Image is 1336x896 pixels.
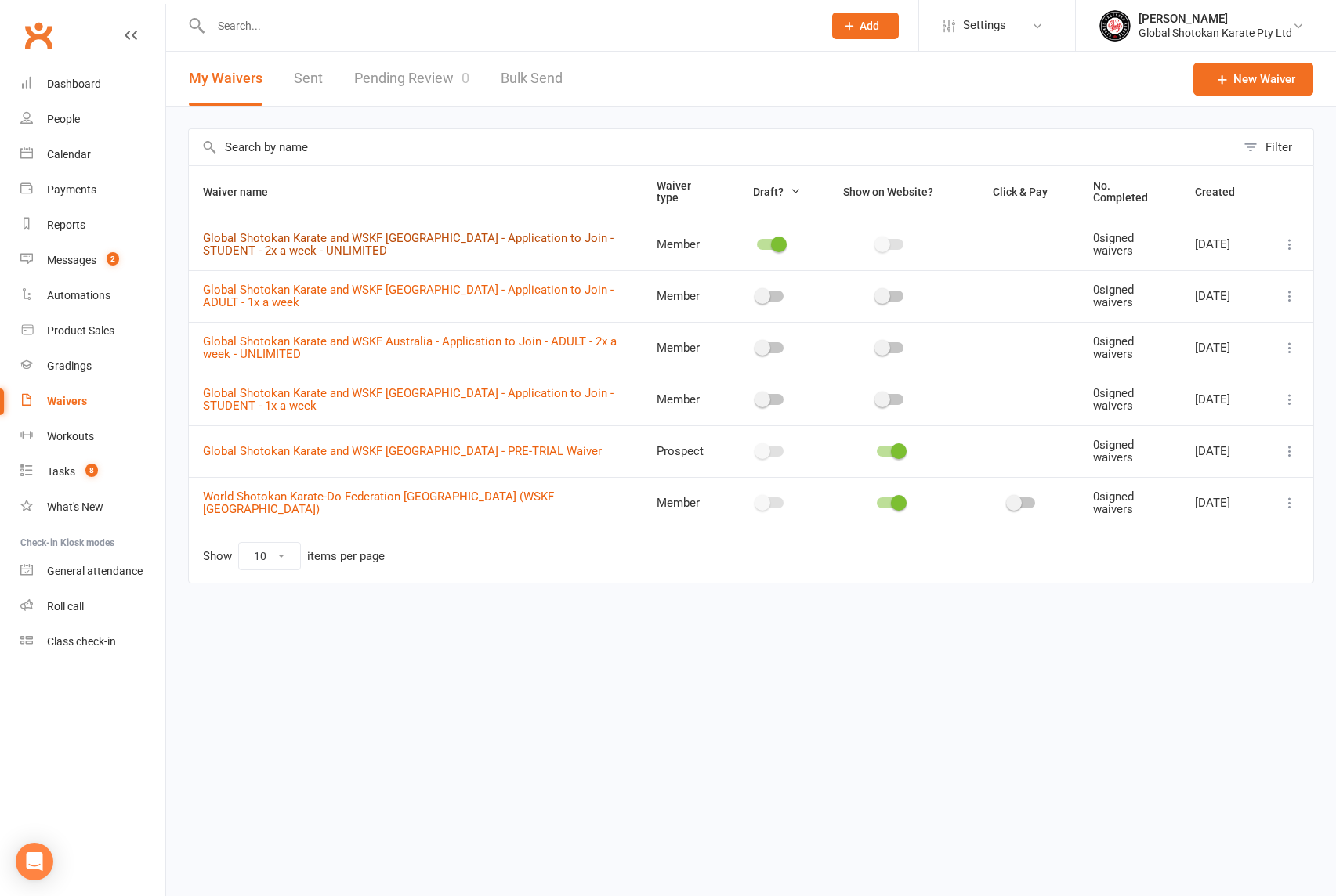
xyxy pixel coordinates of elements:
a: New Waiver [1193,63,1313,96]
a: Gradings [20,349,165,384]
span: 0 signed waivers [1093,438,1134,465]
th: Waiver type [643,166,726,219]
td: [DATE] [1181,322,1266,374]
div: Class check-in [47,635,116,648]
span: 0 [462,70,469,86]
a: Dashboard [20,67,165,102]
a: World Shotokan Karate-Do Federation [GEOGRAPHIC_DATA] (WSKF [GEOGRAPHIC_DATA]) [203,490,554,517]
a: Waivers [20,384,165,419]
a: What's New [20,490,165,525]
span: 0 signed waivers [1093,283,1134,310]
td: Member [643,374,726,425]
button: Add [832,13,899,39]
a: Global Shotokan Karate and WSKF [GEOGRAPHIC_DATA] - PRE-TRIAL Waiver [203,444,602,458]
span: Click & Pay [993,186,1048,198]
div: Reports [47,219,85,231]
div: Waivers [47,395,87,407]
span: Waiver name [203,186,285,198]
a: Clubworx [19,16,58,55]
span: 0 signed waivers [1093,490,1134,517]
button: Filter [1236,129,1313,165]
span: 8 [85,464,98,477]
img: thumb_image1750234934.png [1099,10,1131,42]
div: Calendar [47,148,91,161]
a: Calendar [20,137,165,172]
span: Settings [963,8,1006,43]
a: Product Sales [20,313,165,349]
span: 0 signed waivers [1093,231,1134,258]
td: [DATE] [1181,425,1266,477]
span: Created [1195,186,1252,198]
a: Class kiosk mode [20,624,165,659]
div: Open Intercom Messenger [16,843,53,880]
div: Workouts [47,430,94,443]
span: Add [860,20,879,32]
td: [DATE] [1181,270,1266,322]
th: No. Completed [1079,166,1181,219]
button: My Waivers [189,52,262,106]
a: Messages 2 [20,243,165,278]
button: Created [1195,182,1252,201]
button: Show on Website? [829,182,950,201]
a: People [20,102,165,137]
span: Show on Website? [843,186,933,198]
div: What's New [47,500,103,513]
td: [DATE] [1181,374,1266,425]
span: 0 signed waivers [1093,334,1134,362]
div: Roll call [47,600,84,612]
a: General attendance kiosk mode [20,554,165,589]
a: Global Shotokan Karate and WSKF [GEOGRAPHIC_DATA] - Application to Join - STUDENT - 2x a week - U... [203,231,614,258]
button: Waiver name [203,182,285,201]
a: Global Shotokan Karate and WSKF Australia - Application to Join - ADULT - 2x a week - UNLIMITED [203,334,617,362]
span: 2 [107,252,119,266]
div: [PERSON_NAME] [1139,12,1292,26]
td: Member [643,477,726,529]
div: Tasks [47,465,75,478]
input: Search by name [189,129,1236,165]
td: Prospect [643,425,726,477]
a: Roll call [20,589,165,624]
a: Payments [20,172,165,208]
a: Reports [20,208,165,243]
a: Global Shotokan Karate and WSKF [GEOGRAPHIC_DATA] - Application to Join - STUDENT - 1x a week [203,386,614,414]
div: People [47,113,80,125]
button: Draft? [739,182,801,201]
a: Sent [294,52,323,106]
input: Search... [206,15,812,37]
div: items per page [307,550,385,563]
a: Tasks 8 [20,454,165,490]
div: Global Shotokan Karate Pty Ltd [1139,26,1292,40]
div: Product Sales [47,324,114,337]
td: Member [643,322,726,374]
div: Automations [47,289,110,302]
div: Show [203,542,385,570]
span: Draft? [753,186,784,198]
a: Global Shotokan Karate and WSKF [GEOGRAPHIC_DATA] - Application to Join - ADULT - 1x a week [203,283,614,310]
a: Bulk Send [501,52,563,106]
div: General attendance [47,565,143,577]
div: Filter [1265,138,1292,157]
td: Member [643,219,726,270]
div: Payments [47,183,96,196]
td: [DATE] [1181,477,1266,529]
td: Member [643,270,726,322]
div: Messages [47,254,96,266]
span: 0 signed waivers [1093,386,1134,414]
a: Automations [20,278,165,313]
a: Workouts [20,419,165,454]
td: [DATE] [1181,219,1266,270]
a: Pending Review0 [354,52,469,106]
button: Click & Pay [979,182,1065,201]
div: Gradings [47,359,92,372]
div: Dashboard [47,78,101,90]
